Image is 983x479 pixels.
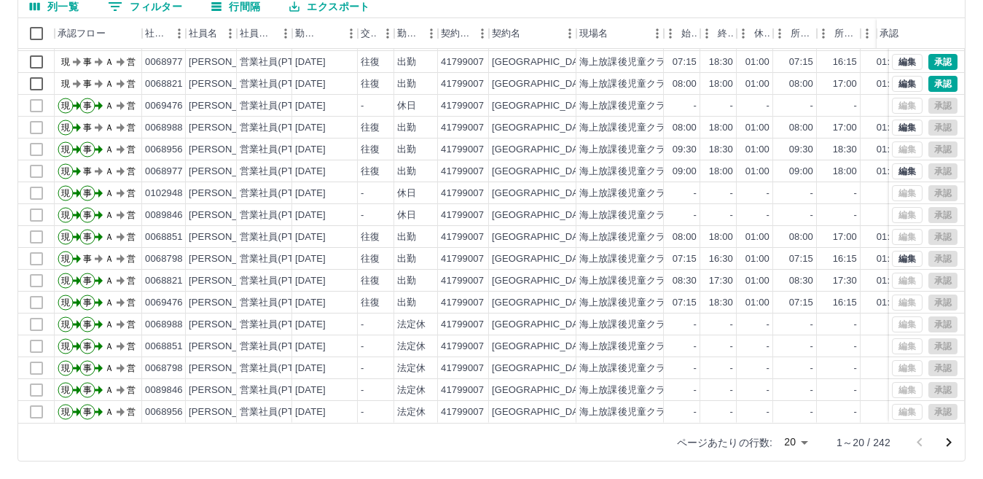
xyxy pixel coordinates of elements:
[361,230,380,244] div: 往復
[441,77,484,91] div: 41799007
[709,121,733,135] div: 18:00
[789,143,813,157] div: 09:30
[189,187,268,200] div: [PERSON_NAME]
[773,18,817,49] div: 所定開始
[810,99,813,113] div: -
[833,55,857,69] div: 16:15
[168,23,190,44] button: メニュー
[145,318,183,332] div: 0068988
[295,209,326,222] div: [DATE]
[83,210,92,220] text: 事
[877,121,901,135] div: 01:00
[767,318,769,332] div: -
[694,209,697,222] div: -
[361,55,380,69] div: 往復
[791,18,814,49] div: 所定開始
[55,18,142,49] div: 承認フロー
[145,274,183,288] div: 0068821
[145,165,183,179] div: 0068977
[673,143,697,157] div: 09:30
[397,143,416,157] div: 出勤
[709,77,733,91] div: 18:00
[361,274,380,288] div: 往復
[928,76,957,92] button: 承認
[61,122,70,133] text: 現
[754,18,770,49] div: 休憩
[61,319,70,330] text: 現
[745,274,769,288] div: 01:00
[877,165,901,179] div: 01:00
[377,23,399,44] button: メニュー
[673,230,697,244] div: 08:00
[877,55,901,69] div: 01:00
[189,55,268,69] div: [PERSON_NAME]
[127,144,136,155] text: 営
[295,274,326,288] div: [DATE]
[240,318,316,332] div: 営業社員(PT契約)
[61,57,70,67] text: 現
[189,99,268,113] div: [PERSON_NAME]
[83,57,92,67] text: 事
[145,340,183,354] div: 0068851
[709,55,733,69] div: 18:30
[189,121,268,135] div: [PERSON_NAME]
[767,209,769,222] div: -
[83,276,92,286] text: 事
[854,318,857,332] div: -
[105,297,114,308] text: Ａ
[694,187,697,200] div: -
[877,296,901,310] div: 01:00
[295,77,326,91] div: [DATE]
[694,99,697,113] div: -
[709,296,733,310] div: 18:30
[145,187,183,200] div: 0102948
[397,209,416,222] div: 休日
[789,230,813,244] div: 08:00
[579,296,675,310] div: 海上放課後児童クラブ
[789,165,813,179] div: 09:00
[61,166,70,176] text: 現
[730,318,733,332] div: -
[810,318,813,332] div: -
[877,18,952,49] div: 承認
[441,55,484,69] div: 41799007
[240,55,316,69] div: 営業社員(PT契約)
[934,428,963,457] button: 次のページへ
[361,165,380,179] div: 往復
[877,143,901,157] div: 01:00
[361,77,380,91] div: 往復
[189,252,268,266] div: [PERSON_NAME]
[145,296,183,310] div: 0069476
[127,79,136,89] text: 営
[833,77,857,91] div: 17:00
[579,318,675,332] div: 海上放課後児童クラブ
[737,18,773,49] div: 休憩
[673,77,697,91] div: 08:00
[358,18,394,49] div: 交通費
[105,101,114,111] text: Ａ
[441,230,484,244] div: 41799007
[295,252,326,266] div: [DATE]
[397,99,416,113] div: 休日
[745,230,769,244] div: 01:00
[579,252,675,266] div: 海上放課後児童クラブ
[361,121,380,135] div: 往復
[745,165,769,179] div: 01:00
[145,77,183,91] div: 0068821
[240,99,316,113] div: 営業社員(PT契約)
[730,209,733,222] div: -
[492,121,592,135] div: [GEOGRAPHIC_DATA]
[441,296,484,310] div: 41799007
[83,254,92,264] text: 事
[361,209,364,222] div: -
[105,319,114,330] text: Ａ
[441,209,484,222] div: 41799007
[492,209,592,222] div: [GEOGRAPHIC_DATA]
[83,319,92,330] text: 事
[877,252,901,266] div: 01:00
[928,54,957,70] button: 承認
[295,18,320,49] div: 勤務日
[189,274,268,288] div: [PERSON_NAME]
[219,23,241,44] button: メニュー
[718,18,734,49] div: 終業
